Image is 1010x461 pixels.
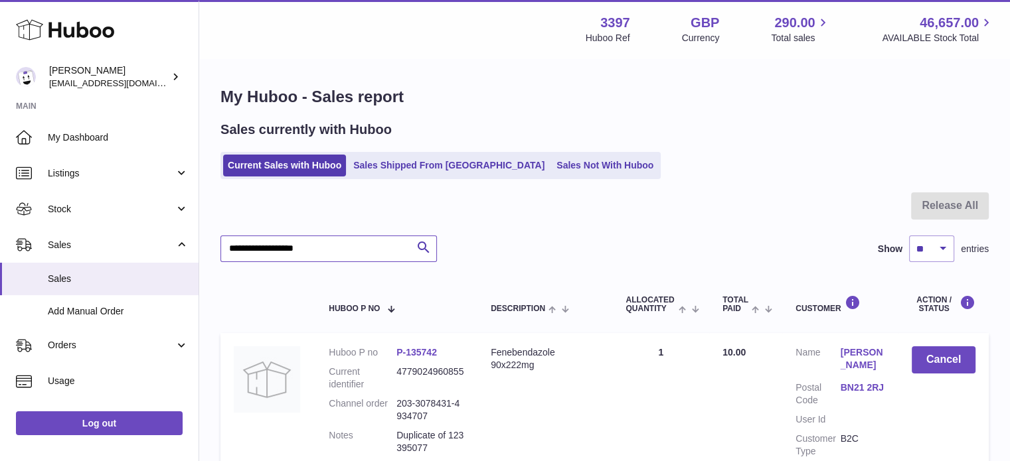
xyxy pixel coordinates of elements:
dd: 203-3078431-4934707 [396,397,464,423]
span: entries [961,243,989,255]
h2: Sales currently with Huboo [220,121,392,139]
dt: Notes [329,429,396,454]
a: Sales Shipped From [GEOGRAPHIC_DATA] [349,155,549,176]
span: Sales [48,239,175,251]
img: no-photo.jpg [234,346,300,413]
div: Action / Status [912,295,975,313]
dt: Postal Code [796,381,840,407]
dd: 4779024960855 [396,365,464,391]
span: Total sales [771,32,830,44]
div: [PERSON_NAME] [49,64,169,90]
span: Sales [48,273,189,285]
a: 46,657.00 AVAILABLE Stock Total [882,14,994,44]
a: [PERSON_NAME] [841,346,885,371]
dt: Current identifier [329,365,396,391]
dt: Name [796,346,840,375]
a: Sales Not With Huboo [552,155,658,176]
a: Log out [16,411,183,435]
span: 290.00 [774,14,815,32]
span: 46,657.00 [920,14,979,32]
span: Usage [48,375,189,387]
h1: My Huboo - Sales report [220,86,989,107]
span: Add Manual Order [48,305,189,318]
a: 290.00 Total sales [771,14,830,44]
a: BN21 2RJ [841,381,885,394]
span: Description [491,304,545,313]
span: Huboo P no [329,304,380,313]
span: ALLOCATED Quantity [626,296,675,313]
p: Duplicate of 123395077 [396,429,464,454]
a: P-135742 [396,347,437,358]
div: Currency [682,32,720,44]
div: Huboo Ref [586,32,630,44]
img: sales@canchema.com [16,67,36,87]
dt: Channel order [329,397,396,423]
div: Fenebendazole 90x222mg [491,346,599,371]
span: Listings [48,167,175,180]
button: Cancel [912,346,975,373]
span: 10.00 [722,347,746,358]
strong: 3397 [600,14,630,32]
dt: Customer Type [796,432,840,458]
span: Orders [48,339,175,352]
div: Customer [796,295,885,313]
span: AVAILABLE Stock Total [882,32,994,44]
dt: Huboo P no [329,346,396,359]
a: Current Sales with Huboo [223,155,346,176]
label: Show [878,243,902,255]
span: Total paid [722,296,748,313]
strong: GBP [691,14,719,32]
dt: User Id [796,413,840,426]
span: Stock [48,203,175,216]
dd: B2C [841,432,885,458]
span: My Dashboard [48,131,189,144]
span: [EMAIL_ADDRESS][DOMAIN_NAME] [49,78,195,88]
